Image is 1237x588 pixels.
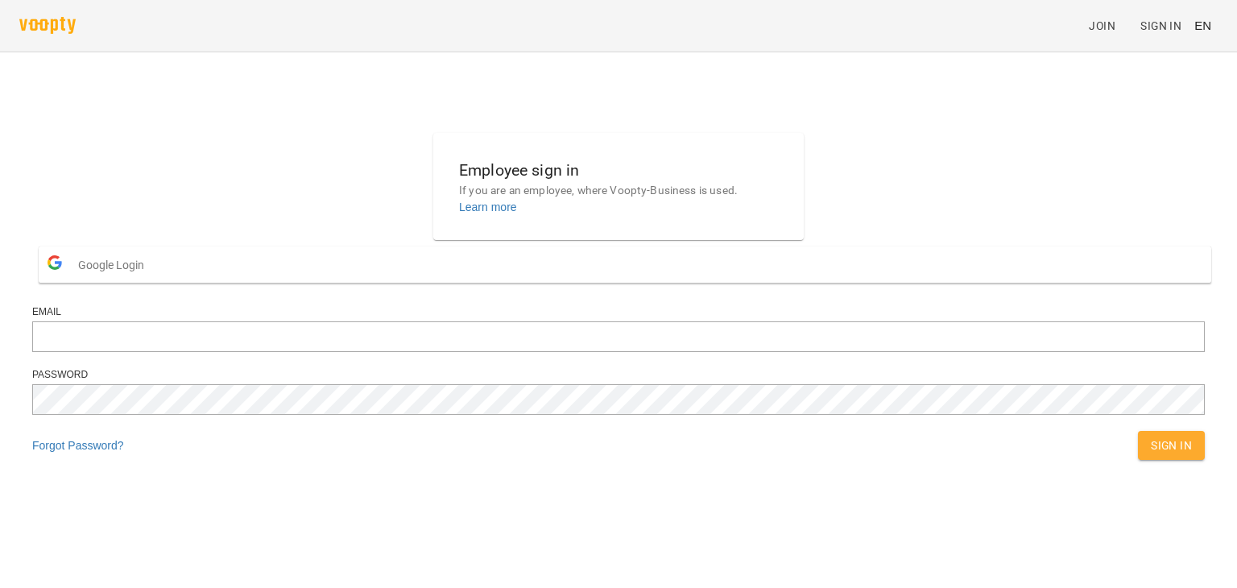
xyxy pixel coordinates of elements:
span: Join [1089,16,1115,35]
span: Google Login [78,249,152,281]
button: Google Login [39,246,1211,283]
a: Forgot Password? [32,439,124,452]
img: voopty.png [19,17,76,34]
button: Sign In [1138,431,1205,460]
h6: Employee sign in [459,158,778,183]
a: Sign In [1134,11,1188,40]
div: Email [32,305,1205,319]
span: EN [1194,17,1211,34]
a: Join [1082,11,1134,40]
div: Password [32,368,1205,382]
p: If you are an employee, where Voopty-Business is used. [459,183,778,199]
span: Sign In [1151,436,1192,455]
span: Sign In [1140,16,1181,35]
a: Learn more [459,201,517,213]
button: EN [1188,10,1218,40]
button: Employee sign inIf you are an employee, where Voopty-Business is used.Learn more [446,145,791,228]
